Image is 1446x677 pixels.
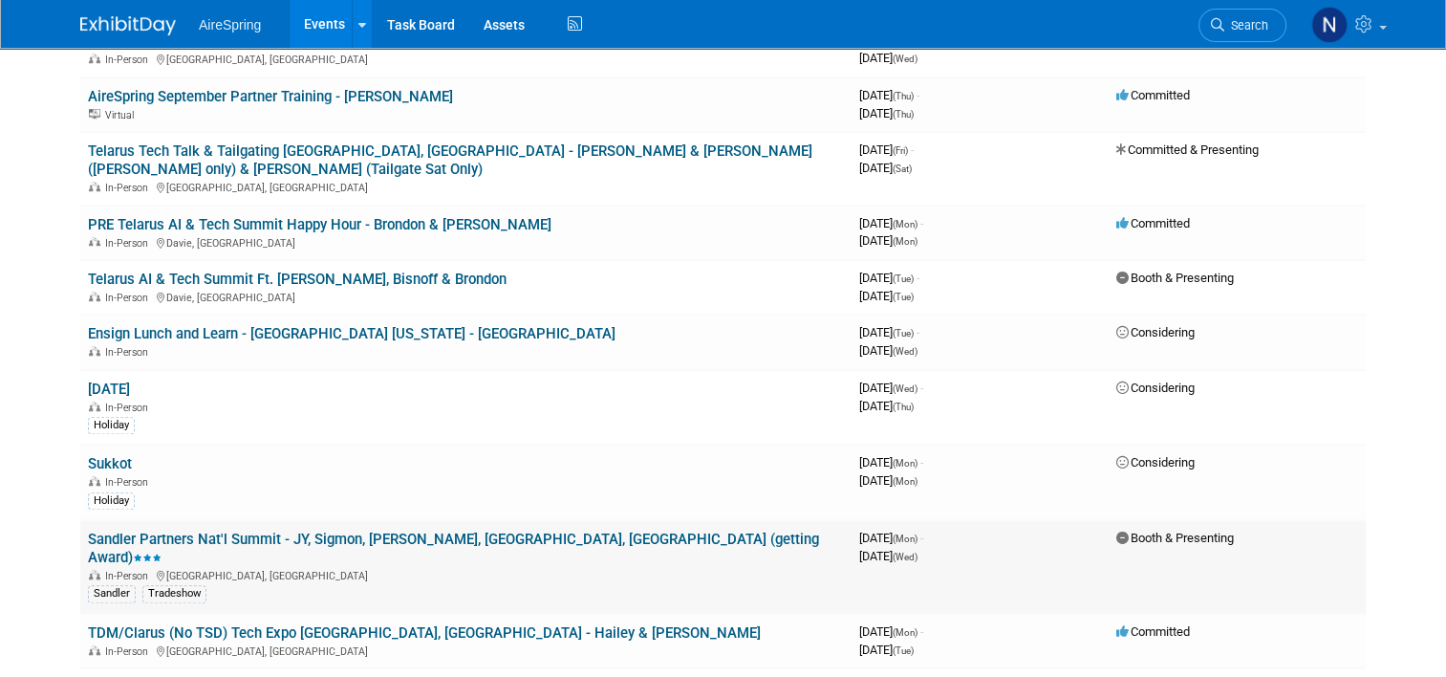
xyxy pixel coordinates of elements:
[105,476,154,489] span: In-Person
[1116,624,1190,639] span: Committed
[88,33,561,51] a: Telarus Network Ascend SoCal - [PERSON_NAME] & [GEOGRAPHIC_DATA]
[893,164,912,174] span: (Sat)
[1116,88,1190,102] span: Committed
[893,458,917,469] span: (Mon)
[142,585,206,602] div: Tradeshow
[89,237,100,247] img: In-Person Event
[89,109,100,119] img: Virtual Event
[88,585,136,602] div: Sandler
[859,289,914,303] span: [DATE]
[89,476,100,486] img: In-Person Event
[89,645,100,655] img: In-Person Event
[859,455,923,470] span: [DATE]
[917,325,919,339] span: -
[920,381,923,395] span: -
[88,88,453,105] a: AireSpring September Partner Training - [PERSON_NAME]
[911,142,914,157] span: -
[920,216,923,230] span: -
[859,381,923,395] span: [DATE]
[893,552,917,562] span: (Wed)
[859,549,917,563] span: [DATE]
[893,383,917,394] span: (Wed)
[893,645,914,656] span: (Tue)
[859,271,919,285] span: [DATE]
[893,54,917,64] span: (Wed)
[859,399,914,413] span: [DATE]
[88,289,844,304] div: Davie, [GEOGRAPHIC_DATA]
[105,109,140,121] span: Virtual
[859,161,912,175] span: [DATE]
[88,417,135,434] div: Holiday
[89,54,100,63] img: In-Person Event
[893,627,917,638] span: (Mon)
[88,492,135,510] div: Holiday
[893,402,914,412] span: (Thu)
[89,182,100,191] img: In-Person Event
[1116,381,1195,395] span: Considering
[105,645,154,658] span: In-Person
[1116,455,1195,470] span: Considering
[1116,216,1190,230] span: Committed
[88,51,844,66] div: [GEOGRAPHIC_DATA], [GEOGRAPHIC_DATA]
[859,88,919,102] span: [DATE]
[1116,142,1259,157] span: Committed & Presenting
[859,473,917,488] span: [DATE]
[893,534,917,544] span: (Mon)
[1224,18,1268,33] span: Search
[920,455,923,470] span: -
[1311,7,1348,43] img: Natalie Pyron
[89,292,100,301] img: In-Person Event
[859,624,923,639] span: [DATE]
[920,531,923,545] span: -
[88,271,507,288] a: Telarus AI & Tech Summit Ft. [PERSON_NAME], Bisnoff & Brondon
[80,16,176,35] img: ExhibitDay
[859,643,914,657] span: [DATE]
[88,142,812,178] a: Telarus Tech Talk & Tailgating [GEOGRAPHIC_DATA], [GEOGRAPHIC_DATA] - [PERSON_NAME] & [PERSON_NAM...
[105,182,154,194] span: In-Person
[859,233,917,248] span: [DATE]
[859,106,914,120] span: [DATE]
[88,531,819,566] a: Sandler Partners Nat'l Summit - JY, Sigmon, [PERSON_NAME], [GEOGRAPHIC_DATA], [GEOGRAPHIC_DATA] (...
[1116,271,1234,285] span: Booth & Presenting
[893,145,908,156] span: (Fri)
[88,643,844,658] div: [GEOGRAPHIC_DATA], [GEOGRAPHIC_DATA]
[893,91,914,101] span: (Thu)
[89,570,100,579] img: In-Person Event
[89,402,100,411] img: In-Person Event
[105,346,154,359] span: In-Person
[917,88,919,102] span: -
[1116,531,1234,545] span: Booth & Presenting
[89,346,100,356] img: In-Person Event
[105,237,154,250] span: In-Person
[859,142,914,157] span: [DATE]
[88,216,551,233] a: PRE Telarus AI & Tech Summit Happy Hour - Brondon & [PERSON_NAME]
[105,292,154,304] span: In-Person
[859,325,919,339] span: [DATE]
[859,216,923,230] span: [DATE]
[893,346,917,357] span: (Wed)
[893,476,917,487] span: (Mon)
[88,234,844,250] div: Davie, [GEOGRAPHIC_DATA]
[893,219,917,229] span: (Mon)
[859,51,917,65] span: [DATE]
[88,455,132,472] a: Sukkot
[105,54,154,66] span: In-Person
[859,531,923,545] span: [DATE]
[893,328,914,338] span: (Tue)
[893,292,914,302] span: (Tue)
[88,567,844,582] div: [GEOGRAPHIC_DATA], [GEOGRAPHIC_DATA]
[1198,9,1286,42] a: Search
[917,271,919,285] span: -
[88,624,761,642] a: TDM/Clarus (No TSD) Tech Expo [GEOGRAPHIC_DATA], [GEOGRAPHIC_DATA] - Hailey & [PERSON_NAME]
[1116,325,1195,339] span: Considering
[893,236,917,247] span: (Mon)
[920,624,923,639] span: -
[105,570,154,582] span: In-Person
[893,109,914,120] span: (Thu)
[859,343,917,358] span: [DATE]
[88,381,130,398] a: [DATE]
[893,273,914,284] span: (Tue)
[88,179,844,194] div: [GEOGRAPHIC_DATA], [GEOGRAPHIC_DATA]
[105,402,154,414] span: In-Person
[88,325,615,342] a: Ensign Lunch and Learn - [GEOGRAPHIC_DATA] [US_STATE] - [GEOGRAPHIC_DATA]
